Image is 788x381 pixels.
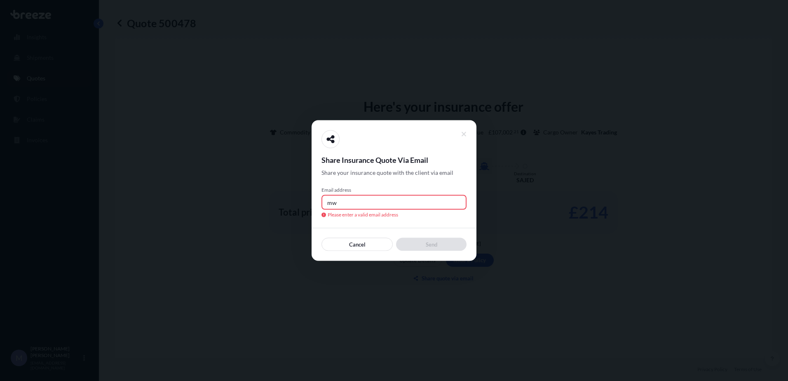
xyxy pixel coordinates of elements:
button: Cancel [321,238,393,251]
span: Share your insurance quote with the client via email [321,169,453,177]
p: Cancel [349,240,366,249]
span: Share Insurance Quote Via Email [321,155,467,165]
span: Please enter a valid email address [321,212,467,218]
button: Send [396,238,467,251]
span: Email address [321,187,467,193]
p: Send [426,240,437,249]
input: example@gmail.com [321,195,467,210]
